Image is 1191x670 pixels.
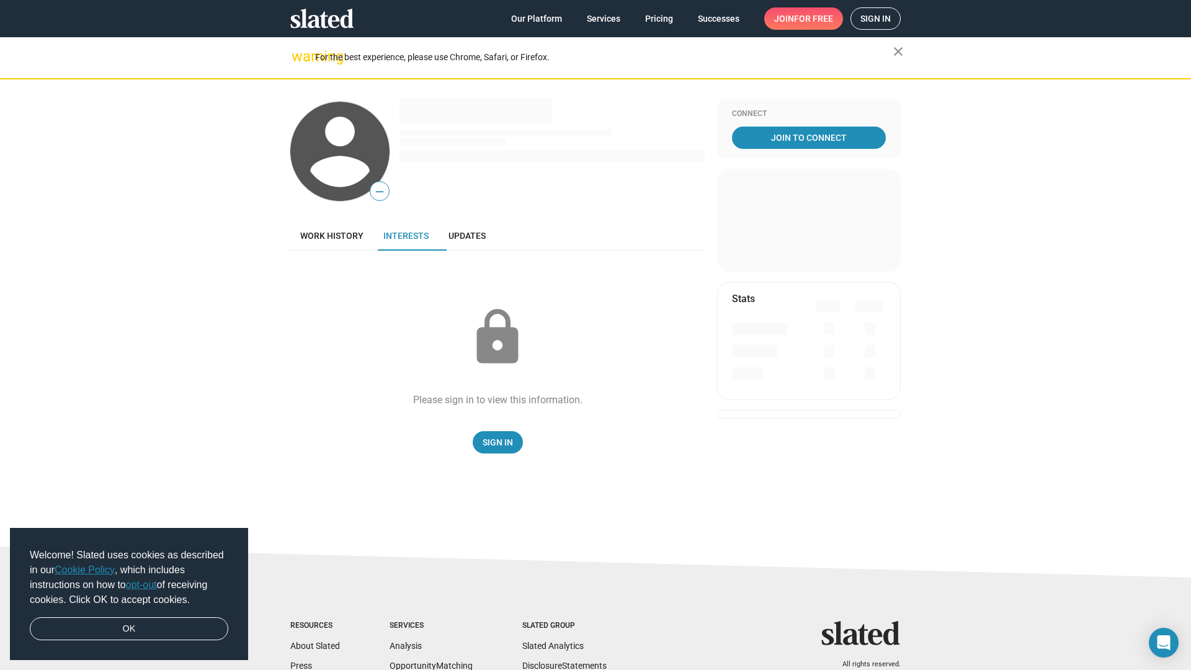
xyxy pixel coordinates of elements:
a: Cookie Policy [55,565,115,575]
div: Please sign in to view this information. [413,393,582,406]
a: Slated Analytics [522,641,584,651]
a: About Slated [290,641,340,651]
span: Our Platform [511,7,562,30]
div: Services [390,621,473,631]
span: Sign In [483,431,513,453]
mat-icon: warning [292,49,306,64]
mat-card-title: Stats [732,292,755,305]
div: For the best experience, please use Chrome, Safari, or Firefox. [315,49,893,66]
a: Successes [688,7,749,30]
div: cookieconsent [10,528,248,661]
div: Resources [290,621,340,631]
a: Sign In [473,431,523,453]
a: Joinfor free [764,7,843,30]
a: Interests [373,221,439,251]
span: Join To Connect [734,127,883,149]
span: Updates [448,231,486,241]
span: Welcome! Slated uses cookies as described in our , which includes instructions on how to of recei... [30,548,228,607]
a: Work history [290,221,373,251]
div: Connect [732,109,886,119]
a: Updates [439,221,496,251]
span: Join [774,7,833,30]
div: Open Intercom Messenger [1149,628,1179,658]
a: Services [577,7,630,30]
a: Our Platform [501,7,572,30]
div: Slated Group [522,621,607,631]
span: — [370,184,389,200]
a: opt-out [126,579,157,590]
span: for free [794,7,833,30]
span: Services [587,7,620,30]
span: Pricing [645,7,673,30]
a: Analysis [390,641,422,651]
a: dismiss cookie message [30,617,228,641]
a: Pricing [635,7,683,30]
span: Successes [698,7,739,30]
mat-icon: close [891,44,906,59]
span: Interests [383,231,429,241]
span: Sign in [860,8,891,29]
a: Join To Connect [732,127,886,149]
mat-icon: lock [466,306,529,368]
span: Work history [300,231,364,241]
a: Sign in [850,7,901,30]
